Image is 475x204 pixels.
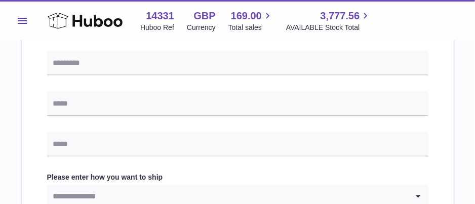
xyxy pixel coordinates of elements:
[286,9,372,32] a: 3,777.56 AVAILABLE Stock Total
[193,9,215,23] strong: GBP
[187,23,216,32] div: Currency
[228,9,273,32] a: 169.00 Total sales
[140,23,174,32] div: Huboo Ref
[47,173,428,183] label: Please enter how you want to ship
[286,23,372,32] span: AVAILABLE Stock Total
[146,9,174,23] strong: 14331
[231,9,262,23] span: 169.00
[321,9,360,23] span: 3,777.56
[228,23,273,32] span: Total sales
